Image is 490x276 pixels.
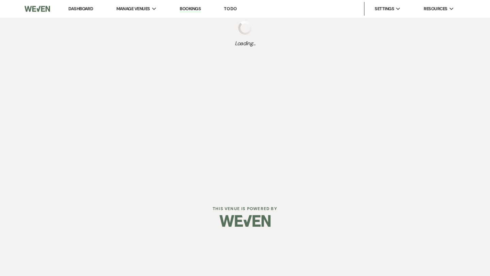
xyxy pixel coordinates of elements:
[375,5,394,12] span: Settings
[219,209,271,233] img: Weven Logo
[68,6,93,12] a: Dashboard
[238,21,252,35] img: loading spinner
[180,6,201,12] a: Bookings
[24,2,50,16] img: Weven Logo
[224,6,236,12] a: To Do
[424,5,447,12] span: Resources
[116,5,150,12] span: Manage Venues
[235,39,256,48] span: Loading...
